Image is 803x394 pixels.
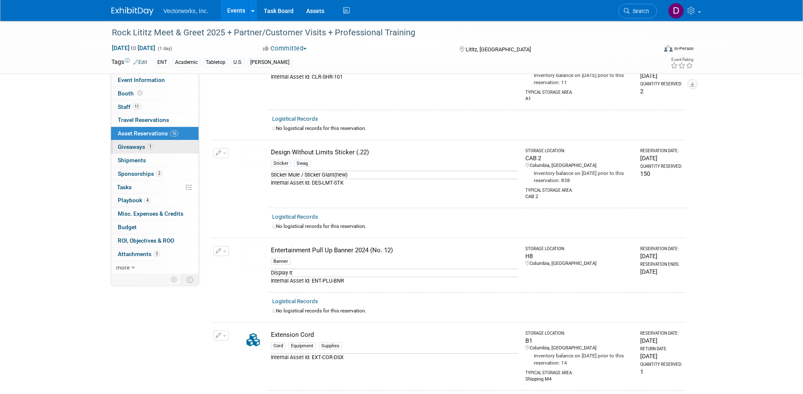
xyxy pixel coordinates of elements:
span: Search [630,8,649,14]
span: 1 [147,143,154,150]
div: Return Date: [640,346,682,352]
span: 2 [156,170,162,177]
a: Attachments3 [111,248,199,261]
div: [DATE] [640,154,682,162]
td: Personalize Event Tab Strip [167,274,182,285]
div: Typical Storage Area: [525,367,633,376]
div: Inventory balance on [DATE] prior to this reservation: 11 [525,71,633,86]
a: Asset Reservations16 [111,127,199,140]
div: Storage Location: [525,246,633,252]
div: B1 [525,336,633,345]
span: Asset Reservations [118,130,178,137]
div: Inventory balance on [DATE] prior to this reservation: 14 [525,352,633,367]
span: 4 [144,197,151,204]
div: Reservation Date: [640,331,682,336]
a: Budget [111,221,199,234]
div: Reservation Ends: [640,262,682,267]
span: 11 [133,103,141,110]
span: Booth not reserved yet [136,90,144,96]
div: No logistical records for this reservation. [272,125,682,132]
span: to [130,45,138,51]
span: Event Information [118,77,165,83]
div: Banner [271,258,291,265]
td: Toggle Event Tabs [181,274,199,285]
a: more [111,261,199,274]
span: Playbook [118,197,151,204]
div: H8 [525,252,633,260]
img: View Images [241,246,265,264]
a: Booth [111,87,199,100]
a: Logistical Records [272,298,318,304]
a: Giveaways1 [111,140,199,153]
span: Staff [118,103,141,110]
div: Sticker [271,160,291,167]
span: Sponsorships [118,170,162,177]
span: Tasks [117,184,132,190]
div: No logistical records for this reservation. [272,223,682,230]
div: Extension Cord [271,331,518,339]
div: Storage Location: [525,148,633,154]
a: Search [618,4,657,19]
div: Columbia, [GEOGRAPHIC_DATA] [525,345,633,352]
div: Internal Asset Id: ENT-PLU-BNR [271,277,518,285]
span: ROI, Objectives & ROO [118,237,174,244]
img: Format-Inperson.png [664,45,673,52]
div: Internal Asset Id: CLR-SHR-101 [271,73,518,81]
a: Staff11 [111,100,199,114]
a: Edit [133,59,147,65]
div: Academic [172,58,200,67]
div: In-Person [674,45,694,52]
a: ROI, Objectives & ROO [111,234,199,247]
div: 2 [640,87,682,95]
div: CAB 2 [525,154,633,162]
div: Internal Asset Id: DES-LMT-STK [271,179,518,187]
span: 3 [154,251,160,257]
div: Inventory balance on [DATE] prior to this reservation: 838 [525,169,633,184]
a: Event Information [111,74,199,87]
a: Playbook4 [111,194,199,207]
div: Columbia, [GEOGRAPHIC_DATA] [525,260,633,267]
div: [DATE] [640,336,682,345]
span: Attachments [118,251,160,257]
a: Logistical Records [272,116,318,122]
span: more [116,264,130,271]
span: Misc. Expenses & Credits [118,210,183,217]
div: A1 [525,95,633,102]
div: 150 [640,169,682,178]
span: 16 [170,130,178,137]
span: Vectorworks, Inc. [164,8,209,14]
div: [DATE] [640,71,682,80]
div: Internal Asset Id: EXT-COR-DSX [271,353,518,361]
a: Logistical Records [272,214,318,220]
img: Don Hall [668,3,684,19]
div: Display It [271,269,518,277]
div: Reservation Date: [640,246,682,252]
div: [DATE] [640,352,682,360]
div: Event Format [607,44,694,56]
span: Shipments [118,157,146,164]
a: Travel Reservations [111,114,199,127]
span: [DATE] [DATE] [111,44,156,52]
div: Tabletop [203,58,228,67]
div: [DATE] [640,252,682,260]
div: Columbia, [GEOGRAPHIC_DATA] [525,162,633,169]
a: Tasks [111,181,199,194]
span: (1 day) [157,46,172,51]
div: ENT [155,58,170,67]
div: Quantity Reserved: [640,81,682,87]
span: Giveaways [118,143,154,150]
div: Quantity Reserved: [640,362,682,368]
div: Swag [294,160,310,167]
span: Booth [118,90,144,97]
a: Shipments [111,154,199,167]
div: Entertainment Pull Up Banner 2024 (No. 12) [271,246,518,255]
div: Equipment [289,342,316,350]
div: Shipping M4 [525,376,633,383]
div: Typical Storage Area: [525,86,633,95]
a: Sponsorships2 [111,167,199,180]
a: Misc. Expenses & Credits [111,207,199,220]
div: Design Without Limits Sticker (.22) [271,148,518,157]
td: Tags [111,58,147,67]
div: CAB 2 [525,193,633,200]
img: ExhibitDay [111,7,154,16]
